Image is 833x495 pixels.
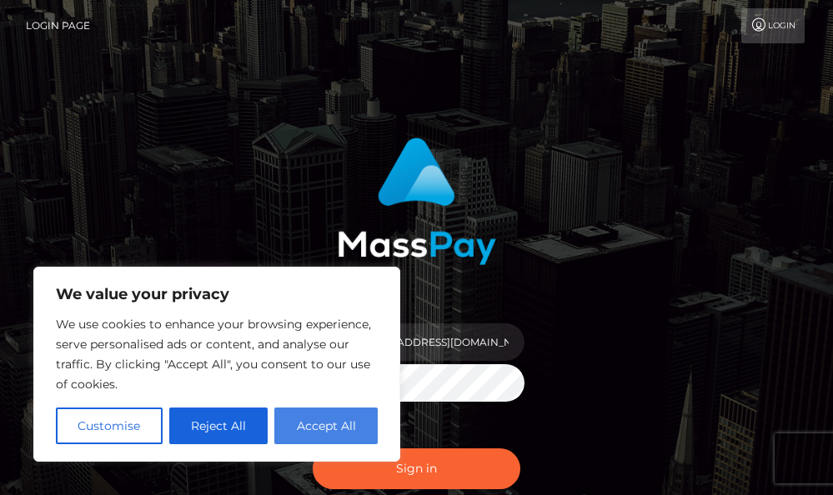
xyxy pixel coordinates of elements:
[741,8,805,43] a: Login
[56,284,378,304] p: We value your privacy
[33,267,400,462] div: We value your privacy
[339,323,525,361] input: Username...
[169,407,268,444] button: Reject All
[274,407,378,444] button: Accept All
[56,407,163,444] button: Customise
[26,8,90,43] a: Login Page
[313,448,521,489] button: Sign in
[338,137,496,265] img: MassPay Login
[56,314,378,394] p: We use cookies to enhance your browsing experience, serve personalised ads or content, and analys...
